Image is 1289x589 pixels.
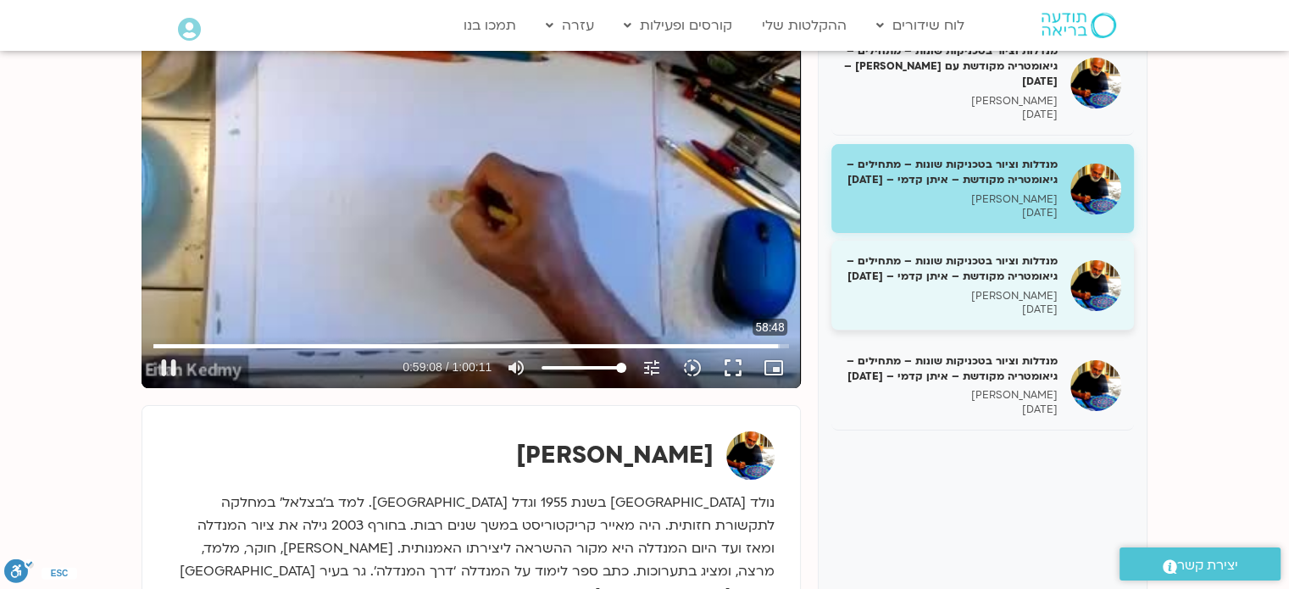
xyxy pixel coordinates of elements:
[1070,164,1121,214] img: מנדלות וציור בטכניקות שונות – מתחילים – גיאומטריה מקודשת – איתן קדמי – 03/06/25
[1070,58,1121,108] img: מנדלות וציור בטכניקות שונות – מתחילים – גיאומטריה מקודשת עם איתן קדמי – 27/05/25
[1070,360,1121,411] img: מנדלות וציור בטכניקות שונות – מתחילים – גיאומטריה מקודשת – איתן קדמי – 17/06/25
[844,388,1058,403] p: [PERSON_NAME]
[844,353,1058,384] h5: מנדלות וציור בטכניקות שונות – מתחילים – גיאומטריה מקודשת – איתן קדמי – [DATE]
[516,439,714,471] strong: [PERSON_NAME]
[844,192,1058,207] p: [PERSON_NAME]
[1070,260,1121,311] img: מנדלות וציור בטכניקות שונות – מתחילים – גיאומטריה מקודשת – איתן קדמי – 10/06/25
[615,9,741,42] a: קורסים ופעילות
[1120,547,1281,581] a: יצירת קשר
[844,108,1058,122] p: [DATE]
[844,253,1058,284] h5: מנדלות וציור בטכניקות שונות – מתחילים – גיאומטריה מקודשת – איתן קדמי – [DATE]
[844,289,1058,303] p: [PERSON_NAME]
[1042,13,1116,38] img: תודעה בריאה
[844,403,1058,417] p: [DATE]
[844,303,1058,317] p: [DATE]
[753,9,855,42] a: ההקלטות שלי
[844,157,1058,187] h5: מנדלות וציור בטכניקות שונות – מתחילים – גיאומטריה מקודשת – איתן קדמי – [DATE]
[868,9,973,42] a: לוח שידורים
[455,9,525,42] a: תמכו בנו
[537,9,603,42] a: עזרה
[726,431,775,480] img: איתן קדמי
[844,94,1058,108] p: [PERSON_NAME]
[1177,554,1238,577] span: יצירת קשר
[844,206,1058,220] p: [DATE]
[844,43,1058,90] h5: מנדלות וציור בטכניקות שונות – מתחילים – גיאומטריה מקודשת עם [PERSON_NAME] – [DATE]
